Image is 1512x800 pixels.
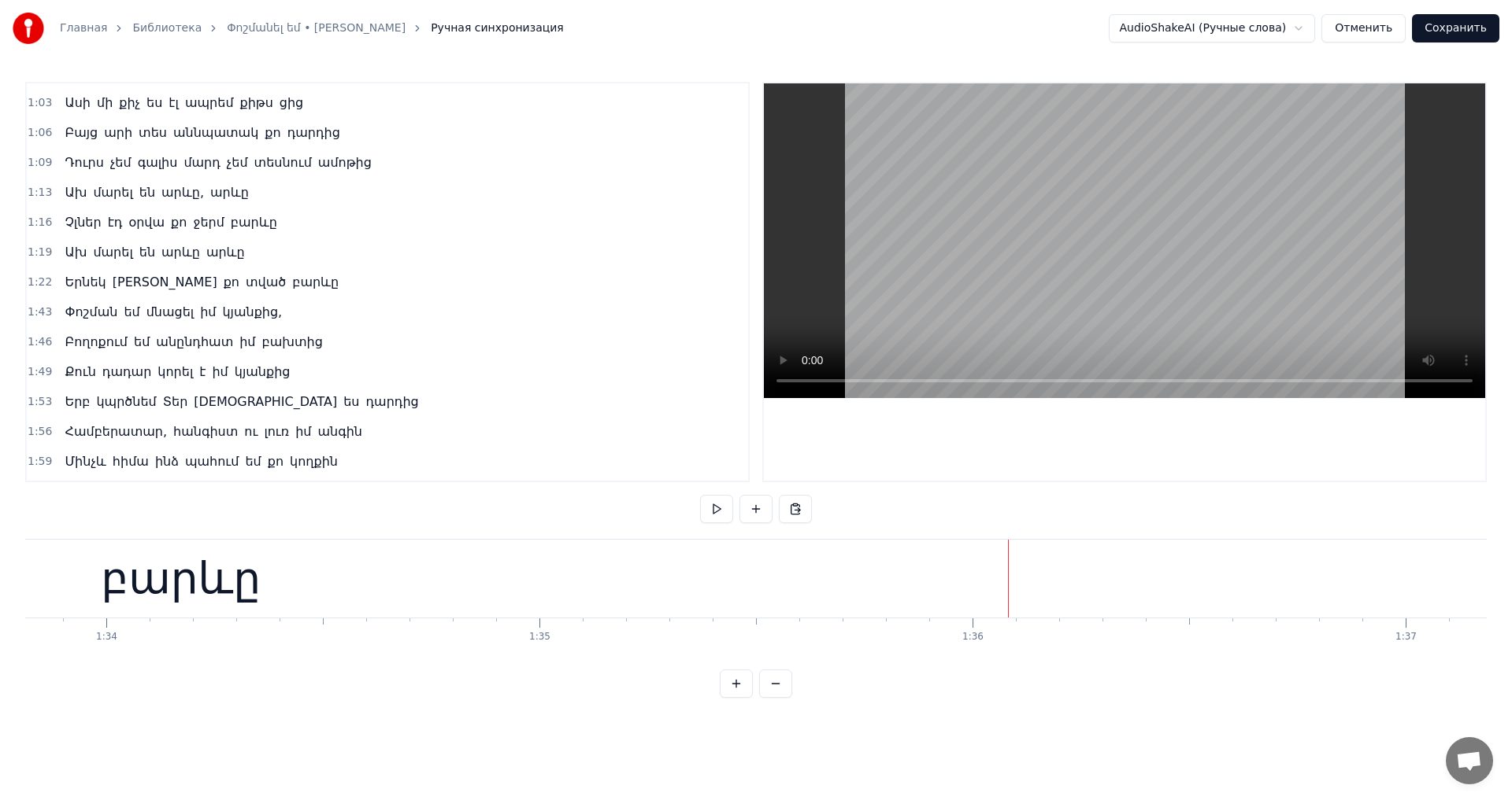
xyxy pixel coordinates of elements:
span: Քուն [63,363,97,381]
span: մարել [91,243,134,261]
span: անընդհատ [154,333,235,351]
span: դադար [101,363,154,381]
span: Փոշման [63,303,119,321]
span: արևը [160,243,202,261]
span: Համբերատար, [63,422,169,441]
span: կյանքից [233,363,292,381]
span: տված [244,273,287,291]
span: Ручная синхронизация [431,20,564,36]
span: մի [95,94,114,112]
span: քիչ [117,94,142,112]
span: արևը [209,183,250,201]
span: չեմ [225,153,250,171]
span: դարդից [364,393,420,411]
span: Բայց [63,124,99,142]
span: 1:06 [28,125,52,141]
span: չեմ [109,153,133,171]
a: Главная [60,20,107,36]
span: մնացել [145,303,195,321]
span: 1:03 [28,95,52,111]
span: եմ [132,333,151,351]
div: 1:37 [1395,631,1417,643]
span: 1:13 [28,185,52,201]
span: գալիս [136,153,180,171]
span: Ախ [63,183,88,201]
span: կորել [156,363,195,381]
span: օրվա [127,213,166,231]
span: Մինչև [63,452,107,470]
span: կյանքից, [220,303,283,321]
span: պահում [183,452,241,470]
div: 1:36 [962,631,984,643]
span: 1:46 [28,334,52,350]
span: են [138,243,157,261]
span: Ասի [63,94,92,112]
span: տեսնում [253,153,313,171]
span: հանգիստ [172,422,239,441]
span: էդ [106,213,124,231]
span: աննպատակ [172,124,260,142]
span: հիմա [111,452,150,470]
span: իմ [210,363,229,381]
span: դարդից [286,124,342,142]
span: բարևը [229,213,279,231]
span: 1:53 [28,394,52,410]
span: 1:16 [28,215,52,230]
span: Ախ [63,243,88,261]
span: իմ [294,422,313,441]
div: 1:35 [529,631,550,643]
span: լուռ [262,422,291,441]
span: ամոթից [317,153,373,171]
span: իմ [198,303,217,321]
span: քո [266,452,285,470]
span: ես [342,393,361,411]
span: բարևը [291,273,340,291]
span: 1:09 [28,155,52,171]
span: բախտից [261,333,324,351]
span: արևը [205,243,246,261]
span: Երնեկ [63,273,107,291]
span: 1:49 [28,364,52,380]
span: 1:19 [28,245,52,260]
button: Сохранить [1412,14,1499,42]
span: Տեր [161,393,190,411]
span: արևը, [160,183,206,201]
span: քո [222,273,241,291]
span: ջերմ [191,213,225,231]
span: Երբ [63,393,91,411]
span: ցից [278,94,305,112]
div: 1:34 [96,631,117,643]
a: Open chat [1446,737,1493,784]
span: էլ [167,94,180,112]
img: youka [13,13,44,44]
span: Չլներ [63,213,102,231]
span: Դուրս [63,153,105,171]
a: Փոշմանել եմ • [PERSON_NAME] [227,20,406,36]
span: իմ [238,333,257,351]
span: քիթս [239,94,275,112]
span: ինձ [154,452,180,470]
span: մարդ [182,153,221,171]
span: կողքին [288,452,339,470]
span: ապրեմ [183,94,235,112]
span: է [198,363,207,381]
span: տես [137,124,169,142]
span: արի [102,124,134,142]
nav: breadcrumb [60,20,564,36]
span: անգին [316,422,364,441]
button: Отменить [1321,14,1406,42]
span: 1:43 [28,304,52,320]
span: [PERSON_NAME] [111,273,219,291]
span: 1:59 [28,454,52,470]
span: Բողոքում [63,333,129,351]
span: քո [263,124,282,142]
span: ու [243,422,259,441]
span: եմ [122,303,141,321]
span: կպրծնեմ [94,393,157,411]
span: քո [169,213,188,231]
span: ես [145,94,164,112]
span: են [138,183,157,201]
div: բարևը [101,546,261,611]
span: մարել [91,183,134,201]
span: 1:22 [28,275,52,290]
